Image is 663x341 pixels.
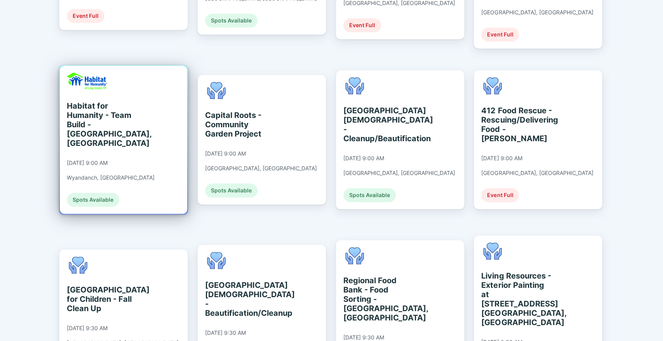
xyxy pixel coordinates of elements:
[343,334,384,341] div: [DATE] 9:30 AM
[205,111,276,138] div: Capital Roots - Community Garden Project
[481,271,552,327] div: Living Resources - Exterior Painting at [STREET_ADDRESS] [GEOGRAPHIC_DATA], [GEOGRAPHIC_DATA]
[67,159,108,166] div: [DATE] 9:00 AM
[205,183,258,197] div: Spots Available
[343,170,455,177] div: [GEOGRAPHIC_DATA], [GEOGRAPHIC_DATA]
[481,106,552,143] div: 412 Food Rescue - Rescuing/Delivering Food - [PERSON_NAME]
[343,188,396,202] div: Spots Available
[343,276,414,322] div: Regional Food Bank - Food Sorting - [GEOGRAPHIC_DATA], [GEOGRAPHIC_DATA]
[481,28,519,42] div: Event Full
[343,155,384,162] div: [DATE] 9:00 AM
[67,174,155,181] div: Wyandanch, [GEOGRAPHIC_DATA]
[481,170,593,177] div: [GEOGRAPHIC_DATA], [GEOGRAPHIC_DATA]
[481,9,593,16] div: [GEOGRAPHIC_DATA], [GEOGRAPHIC_DATA]
[205,329,246,336] div: [DATE] 9:30 AM
[67,101,138,148] div: Habitat for Humanity - Team Build - [GEOGRAPHIC_DATA], [GEOGRAPHIC_DATA]
[205,150,246,157] div: [DATE] 9:00 AM
[67,9,104,23] div: Event Full
[343,106,414,143] div: [GEOGRAPHIC_DATA][DEMOGRAPHIC_DATA] - Cleanup/Beautification
[481,188,519,202] div: Event Full
[67,325,108,332] div: [DATE] 9:30 AM
[205,280,276,318] div: [GEOGRAPHIC_DATA][DEMOGRAPHIC_DATA] - Beautification/Cleanup
[67,193,119,207] div: Spots Available
[343,18,381,32] div: Event Full
[205,14,258,28] div: Spots Available
[205,165,317,172] div: [GEOGRAPHIC_DATA], [GEOGRAPHIC_DATA]
[67,285,138,313] div: [GEOGRAPHIC_DATA] for Children - Fall Clean Up
[481,155,522,162] div: [DATE] 9:00 AM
